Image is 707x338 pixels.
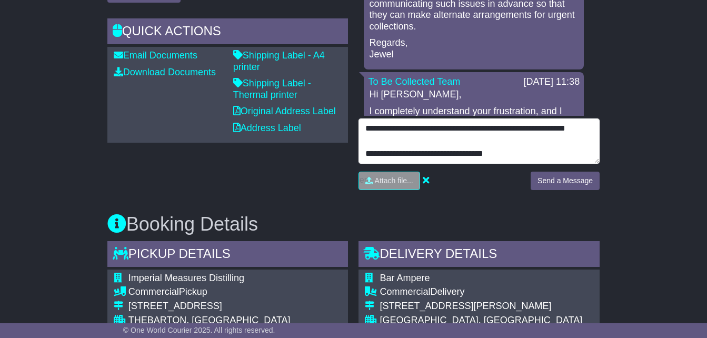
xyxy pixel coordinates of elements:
[128,301,291,312] div: [STREET_ADDRESS]
[380,273,430,283] span: Bar Ampere
[114,67,216,77] a: Download Documents
[233,123,301,133] a: Address Label
[380,286,430,297] span: Commercial
[369,106,579,231] p: I completely understand your frustration, and I apologise for the inconvenience this has caused. ...
[368,76,460,87] a: To Be Collected Team
[123,326,275,334] span: © One World Courier 2025. All rights reserved.
[128,315,291,326] div: THEBARTON, [GEOGRAPHIC_DATA]
[128,286,179,297] span: Commercial
[380,286,582,298] div: Delivery
[369,37,579,60] p: Regards, Jewel
[523,76,580,88] div: [DATE] 11:38
[107,214,600,235] h3: Booking Details
[114,50,197,61] a: Email Documents
[359,241,600,270] div: Delivery Details
[380,301,582,312] div: [STREET_ADDRESS][PERSON_NAME]
[233,50,325,72] a: Shipping Label - A4 printer
[128,273,244,283] span: Imperial Measures Distilling
[128,286,291,298] div: Pickup
[531,172,600,190] button: Send a Message
[107,241,348,270] div: Pickup Details
[233,106,336,116] a: Original Address Label
[233,78,311,100] a: Shipping Label - Thermal printer
[369,89,579,101] p: Hi [PERSON_NAME],
[380,315,582,326] div: [GEOGRAPHIC_DATA], [GEOGRAPHIC_DATA]
[107,18,348,47] div: Quick Actions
